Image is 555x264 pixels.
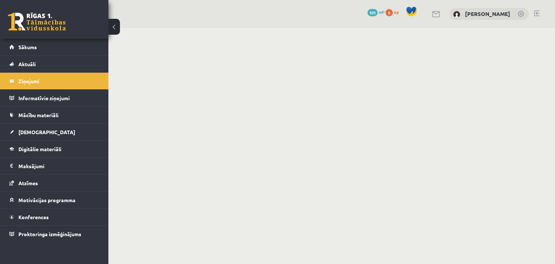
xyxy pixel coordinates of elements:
span: Digitālie materiāli [18,146,61,152]
span: mP [379,9,384,15]
a: [PERSON_NAME] [465,10,510,17]
a: Rīgas 1. Tālmācības vidusskola [8,13,66,31]
a: Konferences [9,209,99,225]
span: Atzīmes [18,180,38,186]
span: Konferences [18,214,49,220]
a: Digitālie materiāli [9,141,99,157]
legend: Ziņojumi [18,73,99,89]
span: 0 [386,9,393,16]
span: xp [394,9,399,15]
a: Sākums [9,39,99,55]
legend: Informatīvie ziņojumi [18,90,99,106]
a: Aktuāli [9,56,99,72]
span: Proktoringa izmēģinājums [18,231,81,237]
a: Atzīmes [9,175,99,191]
span: Motivācijas programma [18,197,76,203]
span: Aktuāli [18,61,36,67]
a: Maksājumi [9,158,99,174]
span: Mācību materiāli [18,112,59,118]
a: 101 mP [367,9,384,15]
a: Mācību materiāli [9,107,99,123]
a: Informatīvie ziņojumi [9,90,99,106]
a: 0 xp [386,9,402,15]
span: Sākums [18,44,37,50]
span: 101 [367,9,378,16]
a: [DEMOGRAPHIC_DATA] [9,124,99,140]
a: Motivācijas programma [9,192,99,208]
img: Svjatoslavs Vasilijs Kudrjavcevs [453,11,460,18]
a: Ziņojumi [9,73,99,89]
legend: Maksājumi [18,158,99,174]
a: Proktoringa izmēģinājums [9,226,99,242]
span: [DEMOGRAPHIC_DATA] [18,129,75,135]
